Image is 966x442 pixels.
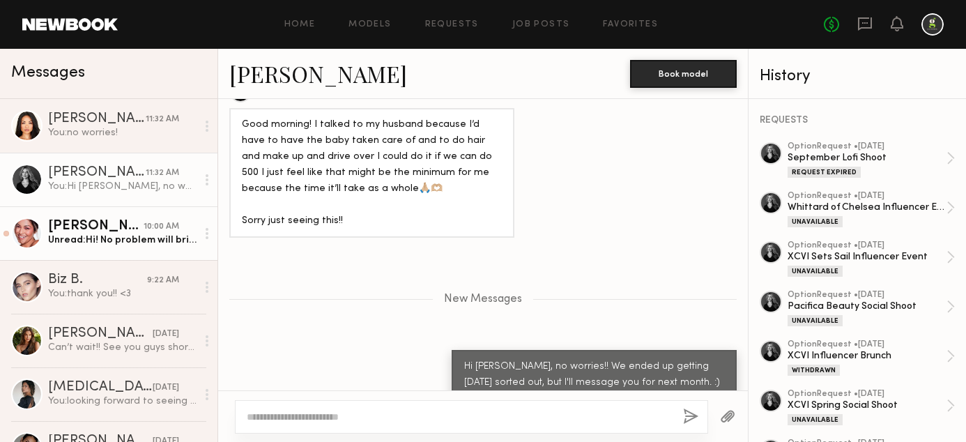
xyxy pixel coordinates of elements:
[48,220,144,234] div: [PERSON_NAME]
[788,340,955,376] a: optionRequest •[DATE]XCVI Influencer BrunchWithdrawn
[788,192,946,201] div: option Request • [DATE]
[348,20,391,29] a: Models
[48,112,146,126] div: [PERSON_NAME]
[788,340,946,349] div: option Request • [DATE]
[48,166,146,180] div: [PERSON_NAME]
[788,241,955,277] a: optionRequest •[DATE]XCVI Sets Sail Influencer EventUnavailable
[48,327,153,341] div: [PERSON_NAME]
[788,201,946,214] div: Whittard of Chelsea Influencer Event
[788,414,843,425] div: Unavailable
[48,381,153,395] div: [MEDICAL_DATA][PERSON_NAME]
[788,250,946,264] div: XCVI Sets Sail Influencer Event
[788,142,955,178] a: optionRequest •[DATE]September Lofi ShootRequest Expired
[153,328,179,341] div: [DATE]
[146,113,179,126] div: 11:32 AM
[788,365,840,376] div: Withdrawn
[788,192,955,227] a: optionRequest •[DATE]Whittard of Chelsea Influencer EventUnavailable
[153,381,179,395] div: [DATE]
[788,315,843,326] div: Unavailable
[788,291,955,326] a: optionRequest •[DATE]Pacifica Beauty Social ShootUnavailable
[146,167,179,180] div: 11:32 AM
[425,20,479,29] a: Requests
[512,20,570,29] a: Job Posts
[760,116,955,125] div: REQUESTS
[603,20,658,29] a: Favorites
[788,266,843,277] div: Unavailable
[48,180,197,193] div: You: Hi [PERSON_NAME], no worries!! We ended up getting [DATE] sorted out, but I'll message you f...
[760,68,955,84] div: History
[788,142,946,151] div: option Request • [DATE]
[788,300,946,313] div: Pacifica Beauty Social Shoot
[48,341,197,354] div: Can’t wait!! See you guys shortly 💗💗
[48,395,197,408] div: You: looking forward to seeing you [DATE]! <3
[48,273,147,287] div: Biz B.
[788,151,946,165] div: September Lofi Shoot
[788,399,946,412] div: XCVI Spring Social Shoot
[788,241,946,250] div: option Request • [DATE]
[242,117,502,229] div: Good morning! I talked to my husband because I’d have to have the baby taken care of and to do ha...
[229,59,407,89] a: [PERSON_NAME]
[788,390,955,425] a: optionRequest •[DATE]XCVI Spring Social ShootUnavailable
[284,20,316,29] a: Home
[147,274,179,287] div: 9:22 AM
[444,294,522,305] span: New Messages
[630,60,737,88] button: Book model
[788,349,946,363] div: XCVI Influencer Brunch
[788,390,946,399] div: option Request • [DATE]
[788,291,946,300] div: option Request • [DATE]
[48,234,197,247] div: Unread: Hi! No problem will bring what I have! Thank you :) do I need to bring shoes as well?
[788,216,843,227] div: Unavailable
[11,65,85,81] span: Messages
[788,167,861,178] div: Request Expired
[630,67,737,79] a: Book model
[464,359,724,391] div: Hi [PERSON_NAME], no worries!! We ended up getting [DATE] sorted out, but I'll message you for ne...
[48,287,197,300] div: You: thank you!! <3
[144,220,179,234] div: 10:00 AM
[48,126,197,139] div: You: no worries!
